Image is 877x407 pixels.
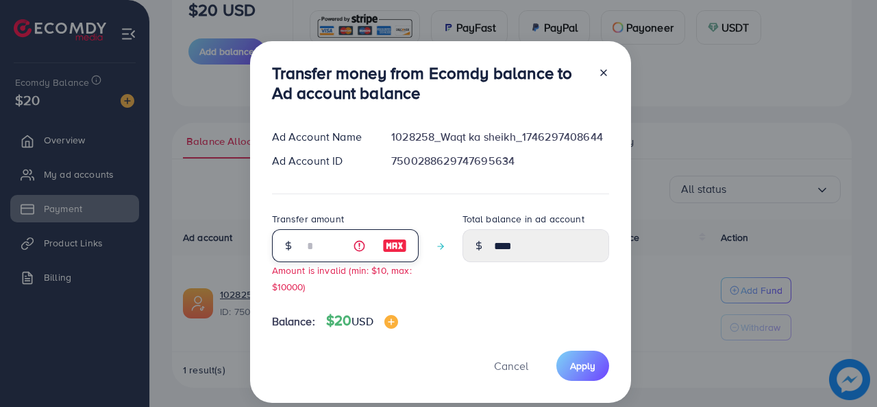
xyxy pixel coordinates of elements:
span: Apply [570,359,595,373]
span: Cancel [494,358,528,373]
h3: Transfer money from Ecomdy balance to Ad account balance [272,63,587,103]
label: Transfer amount [272,212,344,226]
div: 1028258_Waqt ka sheikh_1746297408644 [380,129,619,145]
label: Total balance in ad account [462,212,584,226]
h4: $20 [326,312,398,329]
div: 7500288629747695634 [380,153,619,169]
span: USD [351,314,373,329]
span: Balance: [272,314,315,329]
div: Ad Account Name [261,129,381,145]
small: Amount is invalid (min: $10, max: $10000) [272,264,412,292]
button: Cancel [477,351,545,380]
div: Ad Account ID [261,153,381,169]
button: Apply [556,351,609,380]
img: image [384,315,398,329]
img: image [382,237,407,254]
